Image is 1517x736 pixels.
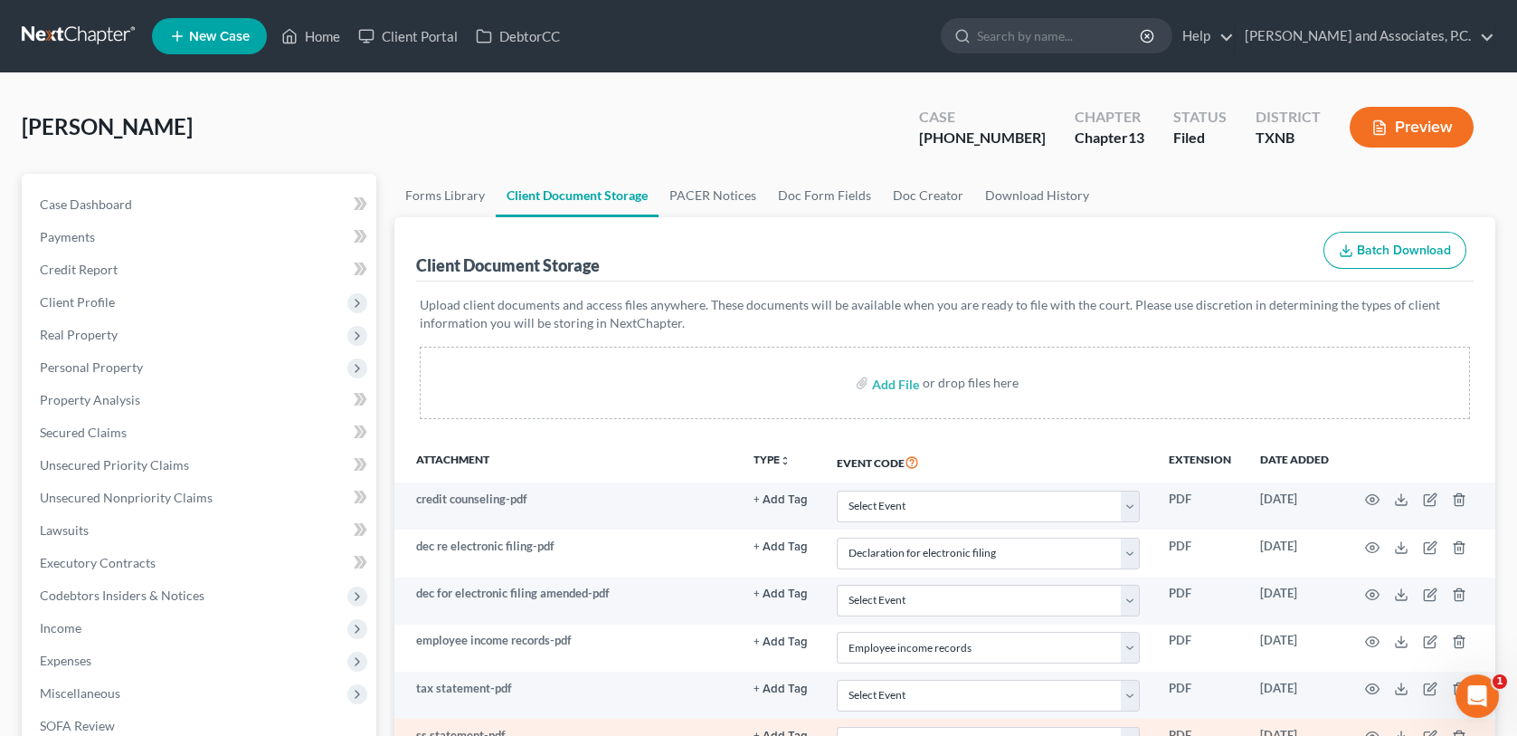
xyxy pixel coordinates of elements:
[1154,483,1246,530] td: PDF
[25,482,376,514] a: Unsecured Nonpriority Claims
[1246,441,1343,483] th: Date added
[394,530,738,577] td: dec re electronic filing-pdf
[40,522,89,538] span: Lawsuits
[25,449,376,482] a: Unsecured Priority Claims
[40,392,140,407] span: Property Analysis
[40,327,118,342] span: Real Property
[22,113,193,139] span: [PERSON_NAME]
[40,262,118,277] span: Credit Report
[923,374,1019,392] div: or drop files here
[754,454,791,466] button: TYPEunfold_more
[394,578,738,625] td: dec for electronic filing amended-pdf
[767,174,882,217] a: Doc Form Fields
[40,425,127,440] span: Secured Claims
[40,359,143,375] span: Personal Property
[1246,530,1343,577] td: [DATE]
[1075,128,1144,148] div: Chapter
[40,653,91,668] span: Expenses
[467,20,569,53] a: DebtorCC
[1173,107,1227,128] div: Status
[780,455,791,466] i: unfold_more
[1154,625,1246,672] td: PDF
[416,254,600,276] div: Client Document Storage
[40,718,115,733] span: SOFA Review
[40,490,213,505] span: Unsecured Nonpriority Claims
[754,680,808,697] a: + Add Tag
[1256,107,1321,128] div: District
[25,547,376,579] a: Executory Contracts
[394,672,738,719] td: tax statement-pdf
[25,514,376,547] a: Lawsuits
[394,625,738,672] td: employee income records-pdf
[1357,243,1451,258] span: Batch Download
[919,128,1046,148] div: [PHONE_NUMBER]
[754,585,808,602] a: + Add Tag
[754,491,808,508] a: + Add Tag
[1173,20,1234,53] a: Help
[25,416,376,449] a: Secured Claims
[25,221,376,253] a: Payments
[40,229,95,244] span: Payments
[754,538,808,555] a: + Add Tag
[977,19,1142,53] input: Search by name...
[1246,625,1343,672] td: [DATE]
[1154,672,1246,719] td: PDF
[1493,674,1507,689] span: 1
[754,636,808,648] button: + Add Tag
[25,188,376,221] a: Case Dashboard
[754,632,808,649] a: + Add Tag
[40,457,189,473] span: Unsecured Priority Claims
[1154,441,1246,483] th: Extension
[1246,578,1343,625] td: [DATE]
[394,174,496,217] a: Forms Library
[659,174,767,217] a: PACER Notices
[40,294,115,310] span: Client Profile
[754,494,808,506] button: + Add Tag
[754,588,808,600] button: + Add Tag
[40,588,204,603] span: Codebtors Insiders & Notices
[754,683,808,695] button: + Add Tag
[754,541,808,553] button: + Add Tag
[349,20,467,53] a: Client Portal
[974,174,1100,217] a: Download History
[919,107,1046,128] div: Case
[1154,530,1246,577] td: PDF
[1128,129,1144,146] span: 13
[189,30,250,43] span: New Case
[1075,107,1144,128] div: Chapter
[1246,672,1343,719] td: [DATE]
[40,196,132,212] span: Case Dashboard
[25,253,376,286] a: Credit Report
[496,174,659,217] a: Client Document Storage
[1236,20,1494,53] a: [PERSON_NAME] and Associates, P.C.
[882,174,974,217] a: Doc Creator
[1256,128,1321,148] div: TXNB
[1323,232,1466,270] button: Batch Download
[1154,578,1246,625] td: PDF
[1455,674,1499,718] iframe: Intercom live chat
[1173,128,1227,148] div: Filed
[40,685,120,701] span: Miscellaneous
[272,20,349,53] a: Home
[394,483,738,530] td: credit counseling-pdf
[822,441,1154,483] th: Event Code
[1350,107,1474,148] button: Preview
[394,441,738,483] th: Attachment
[40,620,81,636] span: Income
[420,296,1470,332] p: Upload client documents and access files anywhere. These documents will be available when you are...
[40,555,156,570] span: Executory Contracts
[25,384,376,416] a: Property Analysis
[1246,483,1343,530] td: [DATE]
